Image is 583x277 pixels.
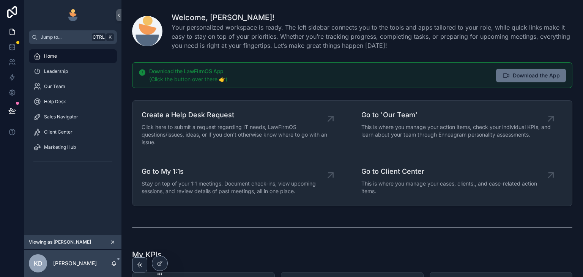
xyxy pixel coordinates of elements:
a: Go to 'Our Team'This is where you manage your action items, check your individual KPIs, and learn... [352,101,572,157]
a: Go to My 1:1sStay on top of your 1:1 meetings. Document check-ins, view upcoming sessions, and re... [132,157,352,206]
span: Our Team [44,83,65,90]
a: Client Center [29,125,117,139]
span: Download the App [513,72,560,79]
span: Go to Client Center [361,166,551,177]
span: Leadership [44,68,68,74]
a: Home [29,49,117,63]
span: Go to 'Our Team' [361,110,551,120]
a: Create a Help Desk RequestClick here to submit a request regarding IT needs, LawFirmOS questions/... [132,101,352,157]
a: Help Desk [29,95,117,109]
span: Ctrl [92,33,106,41]
div: scrollable content [24,44,121,178]
span: Jump to... [41,34,89,40]
img: App logo [67,9,79,21]
span: Home [44,53,57,59]
span: Click here to submit a request regarding IT needs, LawFirmOS questions/issues, ideas, or if you d... [142,123,331,146]
span: Create a Help Desk Request [142,110,331,120]
span: K [107,34,113,40]
span: Go to My 1:1s [142,166,331,177]
span: Client Center [44,129,72,135]
span: (Click the button over there 👉) [149,76,227,82]
div: (Click the button over there 👉) [149,76,490,83]
span: This is where you manage your action items, check your individual KPIs, and learn about your team... [361,123,551,138]
span: Stay on top of your 1:1 meetings. Document check-ins, view upcoming sessions, and review details ... [142,180,331,195]
h1: Welcome, [PERSON_NAME]! [172,12,572,23]
span: Marketing Hub [44,144,76,150]
p: [PERSON_NAME] [53,260,97,267]
a: Leadership [29,65,117,78]
span: Viewing as [PERSON_NAME] [29,239,91,245]
h5: Download the LawFirmOS App [149,69,490,74]
span: Sales Navigator [44,114,78,120]
a: Marketing Hub [29,140,117,154]
a: Go to Client CenterThis is where you manage your cases, clients,, and case-related action items. [352,157,572,206]
button: Jump to...CtrlK [29,30,117,44]
a: Sales Navigator [29,110,117,124]
a: Our Team [29,80,117,93]
button: Download the App [496,69,566,82]
span: This is where you manage your cases, clients,, and case-related action items. [361,180,551,195]
span: Your personalized workspace is ready. The left sidebar connects you to the tools and apps tailore... [172,23,572,50]
span: Help Desk [44,99,66,105]
span: KD [34,259,43,268]
h1: My KPIs [132,249,162,260]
